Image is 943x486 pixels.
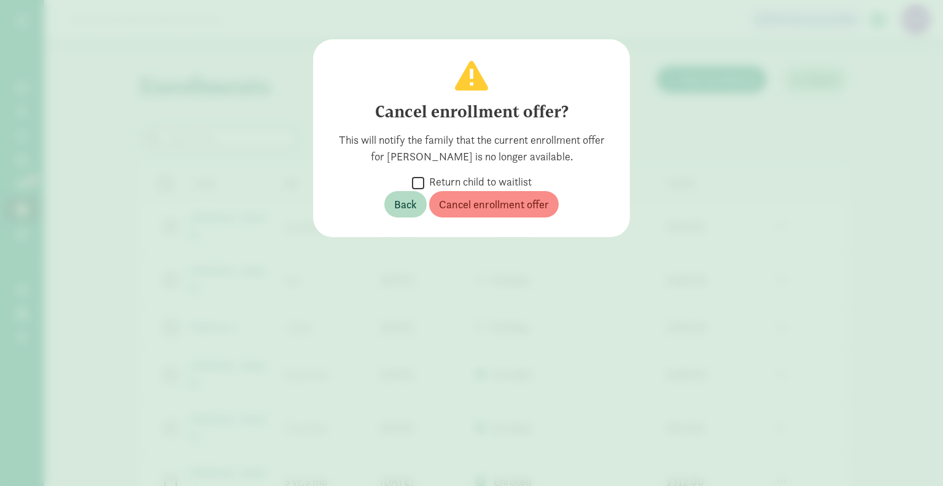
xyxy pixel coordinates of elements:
[384,191,427,218] button: Back
[429,191,559,218] button: Cancel enrollment offer
[394,196,417,213] span: Back
[333,102,610,122] h4: Cancel enrollment offer?
[333,131,610,165] div: This will notify the family that the current enrollment offer for [PERSON_NAME] is no longer avai...
[439,196,549,213] span: Cancel enrollment offer
[882,427,943,486] iframe: Chat Widget
[424,174,532,189] label: Return child to waitlist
